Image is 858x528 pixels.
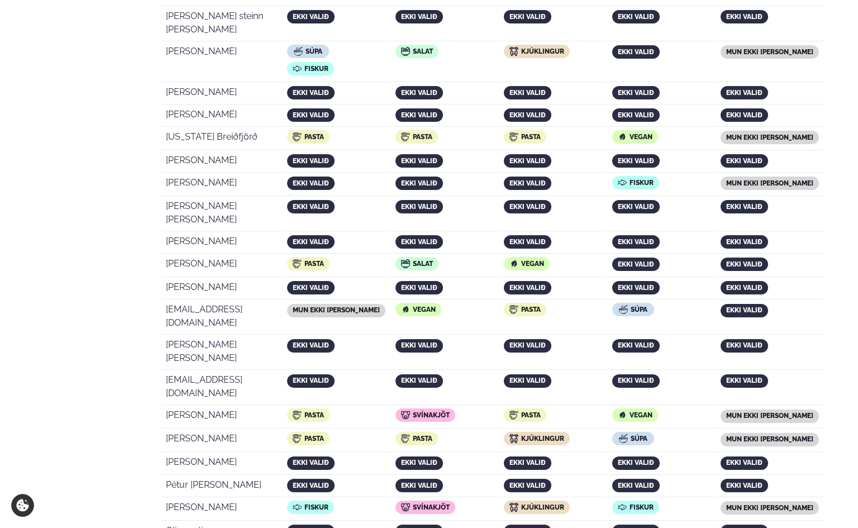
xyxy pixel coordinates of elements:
[509,13,546,21] span: ekki valið
[161,430,282,452] td: [PERSON_NAME]
[413,133,432,141] span: Pasta
[293,434,302,443] img: icon img
[726,435,813,443] span: mun ekki [PERSON_NAME]
[401,238,437,246] span: ekki valið
[509,434,518,443] img: icon img
[509,411,518,420] img: icon img
[293,306,380,314] span: mun ekki [PERSON_NAME]
[401,203,437,211] span: ekki valið
[161,174,282,196] td: [PERSON_NAME]
[509,341,546,349] span: ekki valið
[401,111,437,119] span: ekki valið
[726,504,813,512] span: mun ekki [PERSON_NAME]
[726,260,762,268] span: ekki valið
[726,412,813,420] span: mun ekki [PERSON_NAME]
[293,13,329,21] span: ekki valið
[304,65,328,73] span: Fiskur
[304,503,328,511] span: Fiskur
[726,203,762,211] span: ekki valið
[161,371,282,405] td: [EMAIL_ADDRESS][DOMAIN_NAME]
[618,48,654,56] span: ekki valið
[401,377,437,384] span: ekki valið
[521,260,544,268] span: Vegan
[618,284,654,292] span: ekki valið
[401,341,437,349] span: ekki valið
[413,435,432,443] span: Pasta
[509,305,518,314] img: icon img
[509,284,546,292] span: ekki valið
[509,157,546,165] span: ekki valið
[631,435,647,443] span: Súpa
[293,259,302,268] img: icon img
[161,7,282,41] td: [PERSON_NAME] steinn [PERSON_NAME]
[618,132,627,141] img: icon img
[401,434,410,443] img: icon img
[726,13,762,21] span: ekki valið
[509,377,546,384] span: ekki valið
[619,305,628,314] img: icon img
[11,494,34,517] a: Cookie settings
[304,260,324,268] span: Pasta
[618,13,654,21] span: ekki valið
[618,411,627,420] img: icon img
[401,284,437,292] span: ekki valið
[521,411,541,419] span: Pasta
[726,341,762,349] span: ekki valið
[618,89,654,97] span: ekki valið
[161,476,282,497] td: Pétur [PERSON_NAME]
[161,232,282,254] td: [PERSON_NAME]
[521,306,541,313] span: Pasta
[618,203,654,211] span: ekki valið
[413,260,433,268] span: Salat
[509,459,546,467] span: ekki valið
[161,128,282,150] td: [US_STATE] Breiðfjörð
[509,203,546,211] span: ekki valið
[161,106,282,127] td: [PERSON_NAME]
[293,64,302,73] img: icon img
[401,459,437,467] span: ekki valið
[509,238,546,246] span: ekki valið
[293,203,329,211] span: ekki valið
[618,238,654,246] span: ekki valið
[726,482,762,489] span: ekki valið
[293,459,329,467] span: ekki valið
[304,133,324,141] span: Pasta
[401,259,410,268] img: icon img
[161,151,282,173] td: [PERSON_NAME]
[161,406,282,429] td: [PERSON_NAME]
[293,482,329,489] span: ekki valið
[618,260,654,268] span: ekki valið
[509,503,518,512] img: icon img
[401,157,437,165] span: ekki valið
[726,238,762,246] span: ekki valið
[726,179,813,187] span: mun ekki [PERSON_NAME]
[521,133,541,141] span: Pasta
[618,111,654,119] span: ekki valið
[401,47,410,56] img: icon img
[630,411,652,419] span: Vegan
[293,132,302,141] img: icon img
[509,179,546,187] span: ekki valið
[631,306,647,313] span: Súpa
[726,89,762,97] span: ekki valið
[619,434,628,443] img: icon img
[509,111,546,119] span: ekki valið
[509,259,518,268] img: icon img
[413,503,450,511] span: Svínakjöt
[413,47,433,55] span: Salat
[401,503,410,512] img: icon img
[630,179,654,187] span: Fiskur
[413,306,436,313] span: Vegan
[630,133,652,141] span: Vegan
[726,284,762,292] span: ekki valið
[293,503,302,512] img: icon img
[293,341,329,349] span: ekki valið
[293,411,302,420] img: icon img
[521,47,564,55] span: Kjúklingur
[726,459,762,467] span: ekki valið
[293,89,329,97] span: ekki valið
[521,435,564,443] span: Kjúklingur
[161,453,282,474] td: [PERSON_NAME]
[726,377,762,384] span: ekki valið
[726,306,762,314] span: ekki valið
